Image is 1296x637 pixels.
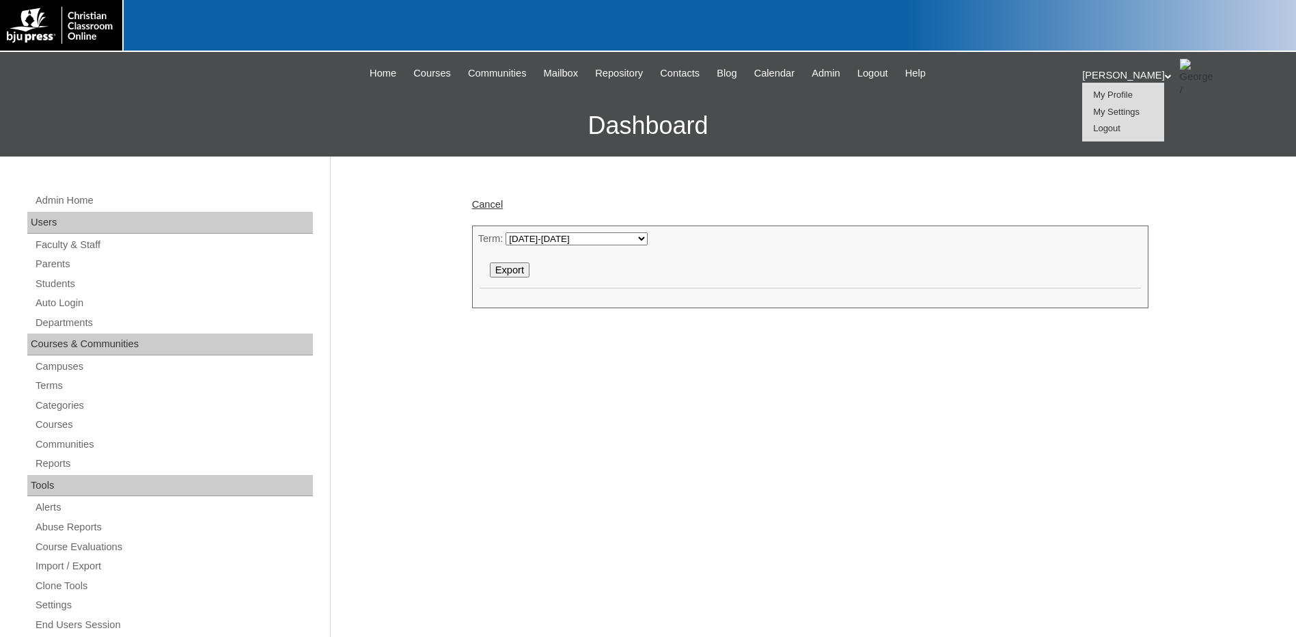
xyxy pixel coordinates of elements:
a: Courses [34,416,313,433]
div: [PERSON_NAME] [1082,59,1282,93]
a: Import / Export [34,558,313,575]
span: Contacts [660,66,700,81]
a: Clone Tools [34,578,313,595]
span: Repository [595,66,643,81]
span: Help [905,66,926,81]
a: Faculty & Staff [34,236,313,254]
input: Export [490,262,529,277]
a: Help [898,66,933,81]
a: Cancel [472,199,504,210]
img: logo-white.png [7,7,115,44]
div: Courses & Communities [27,334,313,355]
span: Courses [413,66,451,81]
a: Alerts [34,499,313,516]
a: Communities [461,66,534,81]
a: Calendar [747,66,801,81]
span: Calendar [754,66,795,81]
a: Abuse Reports [34,519,313,536]
a: Settings [34,597,313,614]
span: Admin [812,66,840,81]
a: Courses [406,66,458,81]
a: Blog [710,66,743,81]
a: Reports [34,455,313,472]
a: Students [34,275,313,293]
a: Logout [1093,123,1120,133]
a: Campuses [34,358,313,375]
a: Mailbox [537,66,585,81]
a: Logout [851,66,895,81]
span: Logout [857,66,888,81]
a: Terms [34,377,313,394]
span: Blog [717,66,736,81]
a: My Settings [1093,107,1140,117]
a: Repository [588,66,650,81]
a: My Profile [1093,90,1133,100]
div: Tools [27,475,313,497]
span: Mailbox [544,66,579,81]
a: Categories [34,397,313,414]
a: Contacts [653,66,706,81]
a: End Users Session [34,616,313,634]
a: Home [363,66,403,81]
h3: Dashboard [7,95,1289,157]
a: Communities [34,436,313,453]
img: George / Distance Learning Online Staff [1180,59,1214,93]
a: Admin Home [34,192,313,209]
div: Users [27,212,313,234]
a: Auto Login [34,295,313,312]
a: Course Evaluations [34,539,313,556]
span: Home [370,66,396,81]
a: Parents [34,256,313,273]
span: Communities [468,66,527,81]
a: Admin [805,66,847,81]
a: Departments [34,314,313,331]
label: Term: [478,233,504,244]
